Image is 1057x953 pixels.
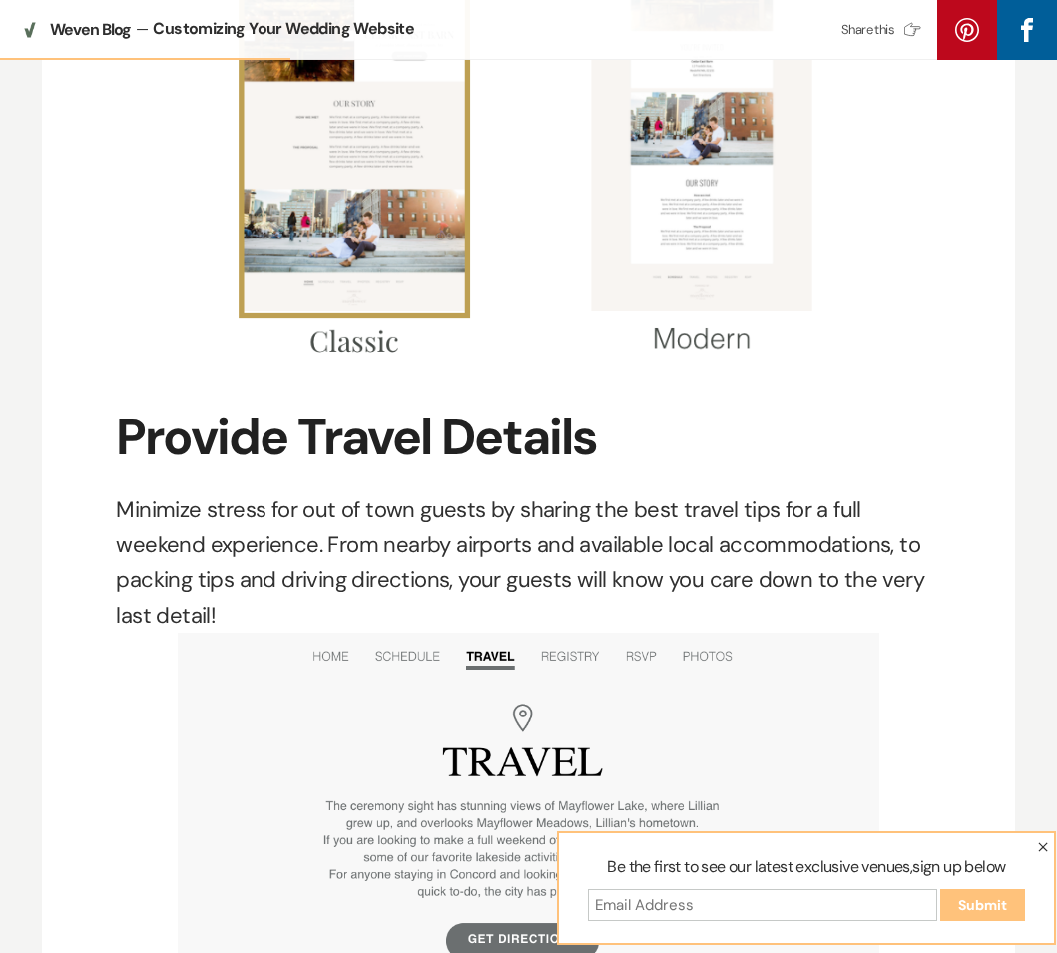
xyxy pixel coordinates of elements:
label: Be the first to see our latest exclusive venues, [571,855,1042,889]
a: Weven Blog [20,20,131,40]
input: Submit [940,889,1025,921]
img: Weven Blog icon [20,20,40,40]
div: Share this [841,21,927,39]
div: Customizing Your Wedding Website [153,19,819,40]
h1: Provide Travel Details [116,334,940,467]
input: Email Address [588,889,937,921]
span: — [136,22,148,37]
span: sign up below [912,856,1005,877]
span: Weven Blog [50,21,131,39]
